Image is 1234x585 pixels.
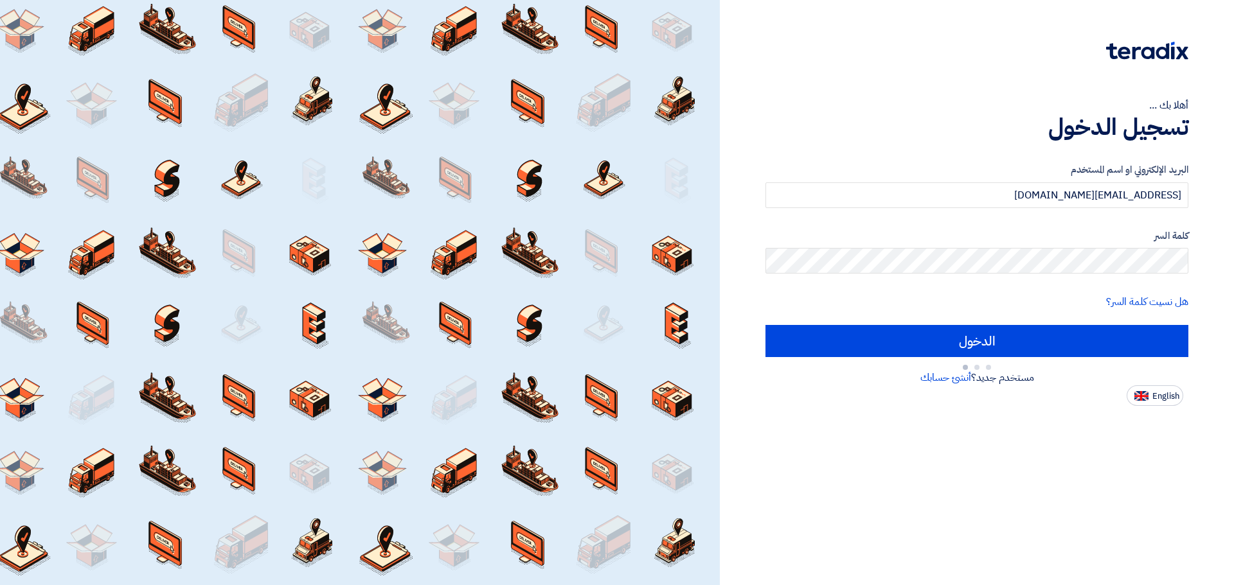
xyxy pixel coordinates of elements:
h1: تسجيل الدخول [765,113,1188,141]
label: البريد الإلكتروني او اسم المستخدم [765,162,1188,177]
div: أهلا بك ... [765,98,1188,113]
img: Teradix logo [1106,42,1188,60]
input: أدخل بريد العمل الإلكتروني او اسم المستخدم الخاص بك ... [765,182,1188,208]
div: مستخدم جديد؟ [765,370,1188,385]
img: en-US.png [1134,391,1149,401]
label: كلمة السر [765,229,1188,243]
a: هل نسيت كلمة السر؟ [1106,294,1188,310]
span: English [1152,392,1179,401]
input: الدخول [765,325,1188,357]
a: أنشئ حسابك [920,370,971,385]
button: English [1127,385,1183,406]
